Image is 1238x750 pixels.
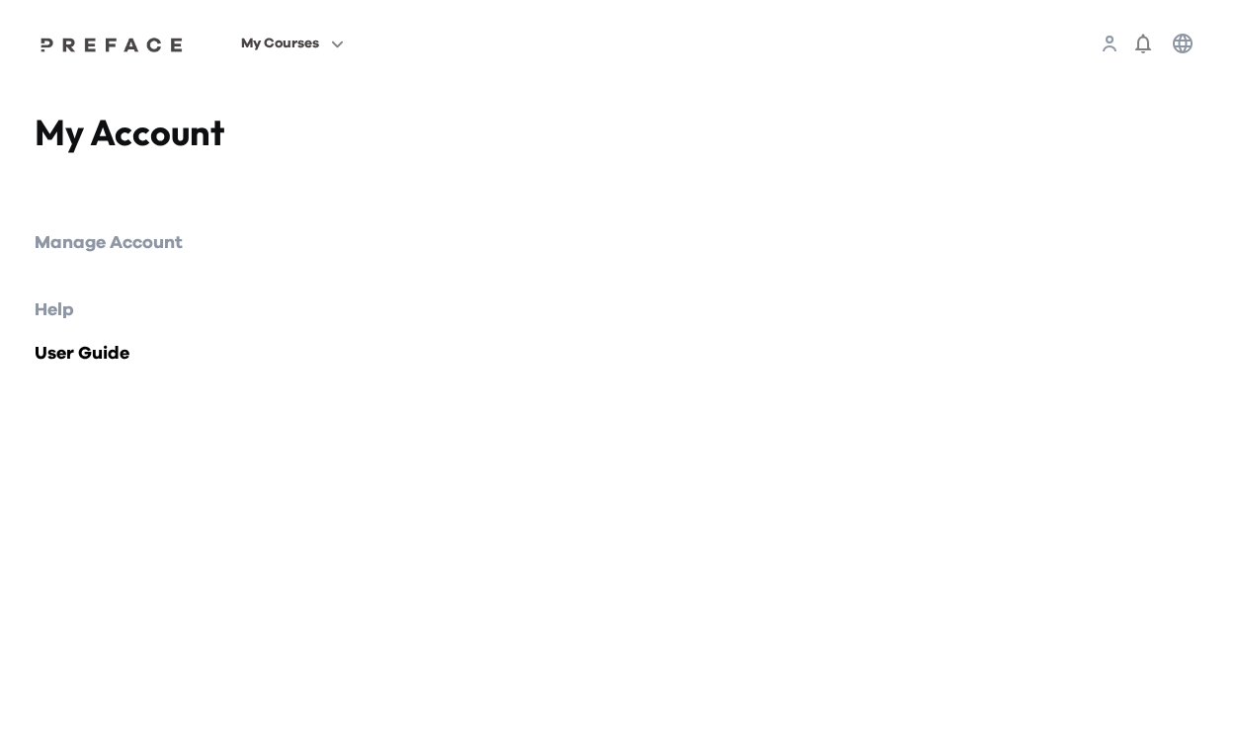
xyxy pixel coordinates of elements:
h2: Manage Account [35,229,1203,257]
h4: My Account [35,111,619,154]
a: User Guide [35,340,1203,368]
a: Preface Logo [36,36,188,51]
h2: Help [35,296,1203,324]
img: Preface Logo [36,37,188,52]
button: My Courses [235,31,350,56]
span: My Courses [241,32,319,55]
